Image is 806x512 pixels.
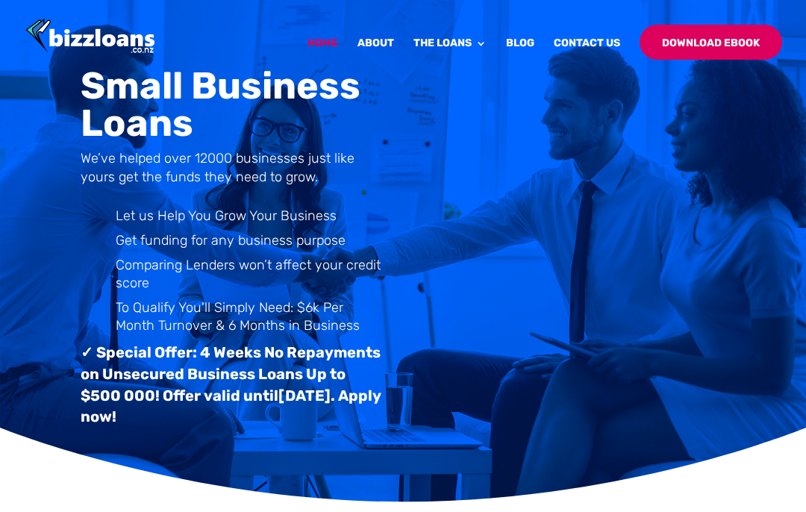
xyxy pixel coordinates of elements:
[116,299,360,333] span: To Qualify You'll Simply Need: $6k Per Month Turnover & 6 Months in Business
[25,19,155,55] img: Bizzloans New Zealand
[307,38,338,73] a: Home
[278,387,331,405] span: [DATE]
[506,38,534,73] a: Blog
[81,67,385,149] h1: Small Business Loans
[357,38,394,73] a: About
[640,25,782,60] a: Download Ebook
[413,38,487,73] a: The Loans
[81,149,385,194] h4: We’ve helped over 12000 businesses just like yours get the funds they need to grow.
[116,257,381,290] span: Comparing Lenders won’t affect your credit score
[81,342,385,435] h3: ✓ Special Offer: 4 Weeks No Repayments on Unsecured Business Loans Up to $500 000! Offer valid un...
[116,232,346,249] span: Get funding for any business purpose
[554,38,620,73] a: Contact Us
[116,207,337,224] span: Let us Help You Grow Your Business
